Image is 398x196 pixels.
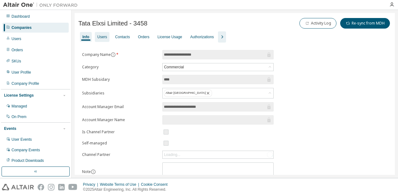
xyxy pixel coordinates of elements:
p: © 2025 Altair Engineering, Inc. All Rights Reserved. [83,187,171,192]
div: Website Terms of Use [100,182,141,187]
div: Info [82,34,89,39]
label: MDH Subsidary [82,77,159,82]
div: License Usage [157,34,182,39]
div: Company Profile [12,81,39,86]
div: User Events [12,137,32,142]
div: Contacts [115,34,130,39]
img: instagram.svg [48,184,54,190]
img: linkedin.svg [58,184,65,190]
div: Product Downloads [12,158,44,163]
img: altair_logo.svg [2,184,34,190]
button: information [91,169,96,174]
div: Events [4,126,16,131]
button: Re-sync from MDH [340,18,390,29]
div: SKUs [12,59,21,64]
div: Altair [GEOGRAPHIC_DATA] [163,88,273,98]
label: Subsidiaries [82,91,159,96]
div: Managed [12,104,27,109]
div: Commercial [163,64,185,71]
label: Is Channel Partner [82,130,159,134]
label: Company Name [82,52,159,57]
div: Users [12,36,21,41]
div: Privacy [83,182,100,187]
div: License Settings [4,93,34,98]
div: Commercial [163,63,273,71]
div: Companies [12,25,32,30]
label: Account Manager Email [82,104,159,109]
div: Orders [12,48,23,52]
div: Orders [138,34,150,39]
label: Note [82,169,91,174]
div: Authorizations [190,34,214,39]
div: User Profile [12,70,31,75]
div: Dashboard [12,14,30,19]
img: facebook.svg [38,184,44,190]
img: Altair One [3,2,81,8]
label: Account Manager Name [82,117,159,122]
button: Activity Log [299,18,336,29]
div: Users [97,34,107,39]
img: youtube.svg [68,184,77,190]
button: information [111,52,116,57]
label: Self-managed [82,141,159,146]
div: Loading... [164,152,180,157]
div: Company Events [12,148,40,153]
div: Altair [GEOGRAPHIC_DATA] [164,89,212,97]
div: On Prem [12,114,26,119]
div: Cookie Consent [141,182,171,187]
div: Loading... [163,151,273,158]
label: Channel Partner [82,152,159,157]
label: Category [82,65,159,70]
span: Tata Elxsi Limited - 3458 [78,20,147,27]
